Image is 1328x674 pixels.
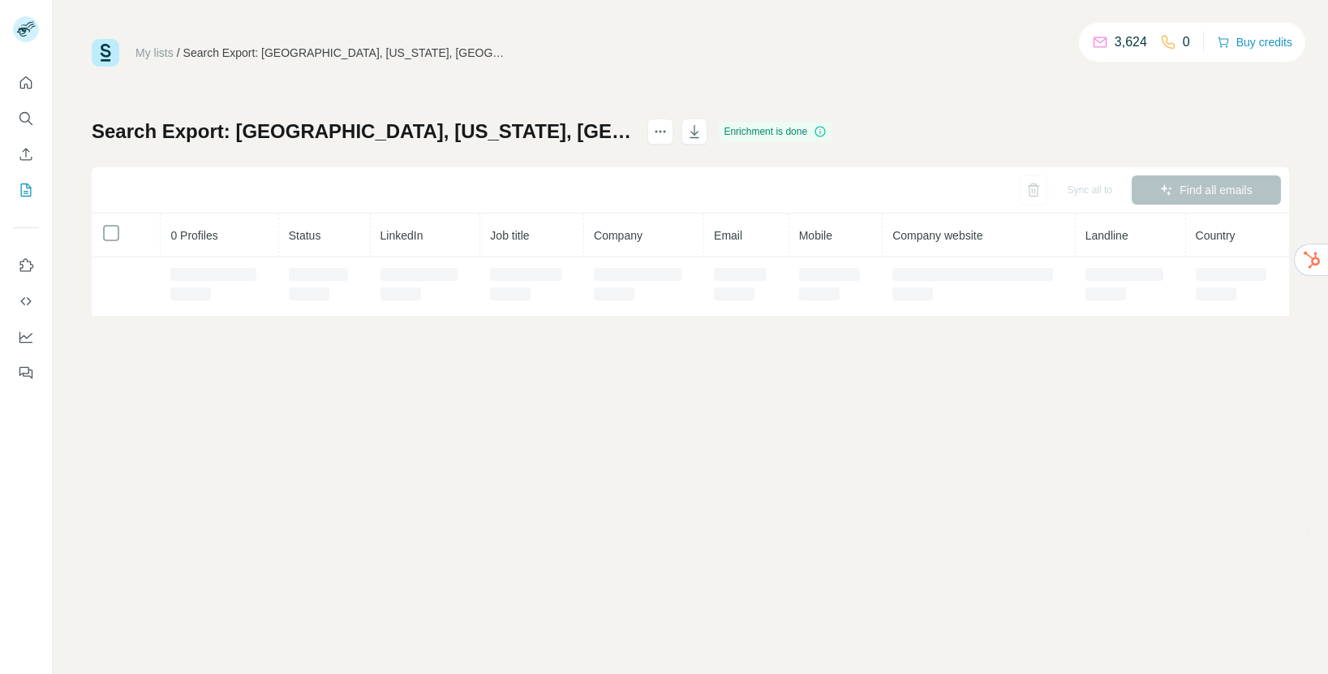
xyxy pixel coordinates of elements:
span: Country [1196,229,1236,242]
button: Enrich CSV [13,140,39,169]
p: 0 [1183,32,1190,52]
span: Email [714,229,742,242]
button: Buy credits [1217,31,1292,54]
button: Dashboard [13,322,39,352]
button: Use Surfe on LinkedIn [13,251,39,280]
button: actions [647,119,673,145]
span: LinkedIn [380,229,423,242]
h1: Search Export: [GEOGRAPHIC_DATA], [US_STATE], [GEOGRAPHIC_DATA], Venture Capital and Private Equi... [92,119,633,145]
span: 0 Profiles [170,229,217,242]
span: Company website [892,229,982,242]
span: Mobile [799,229,832,242]
div: Search Export: [GEOGRAPHIC_DATA], [US_STATE], [GEOGRAPHIC_DATA], Venture Capital and Private Equi... [183,45,508,61]
button: Feedback [13,358,39,387]
li: / [177,45,180,61]
button: My lists [13,175,39,205]
span: Company [594,229,643,242]
button: Use Surfe API [13,287,39,316]
p: 3,624 [1115,32,1147,52]
div: Enrichment is done [719,122,832,141]
button: Quick start [13,68,39,97]
span: Status [289,229,321,242]
a: My lists [135,46,174,59]
button: Search [13,104,39,133]
span: Job title [490,229,529,242]
img: Surfe Logo [92,39,119,67]
span: Landline [1085,229,1128,242]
